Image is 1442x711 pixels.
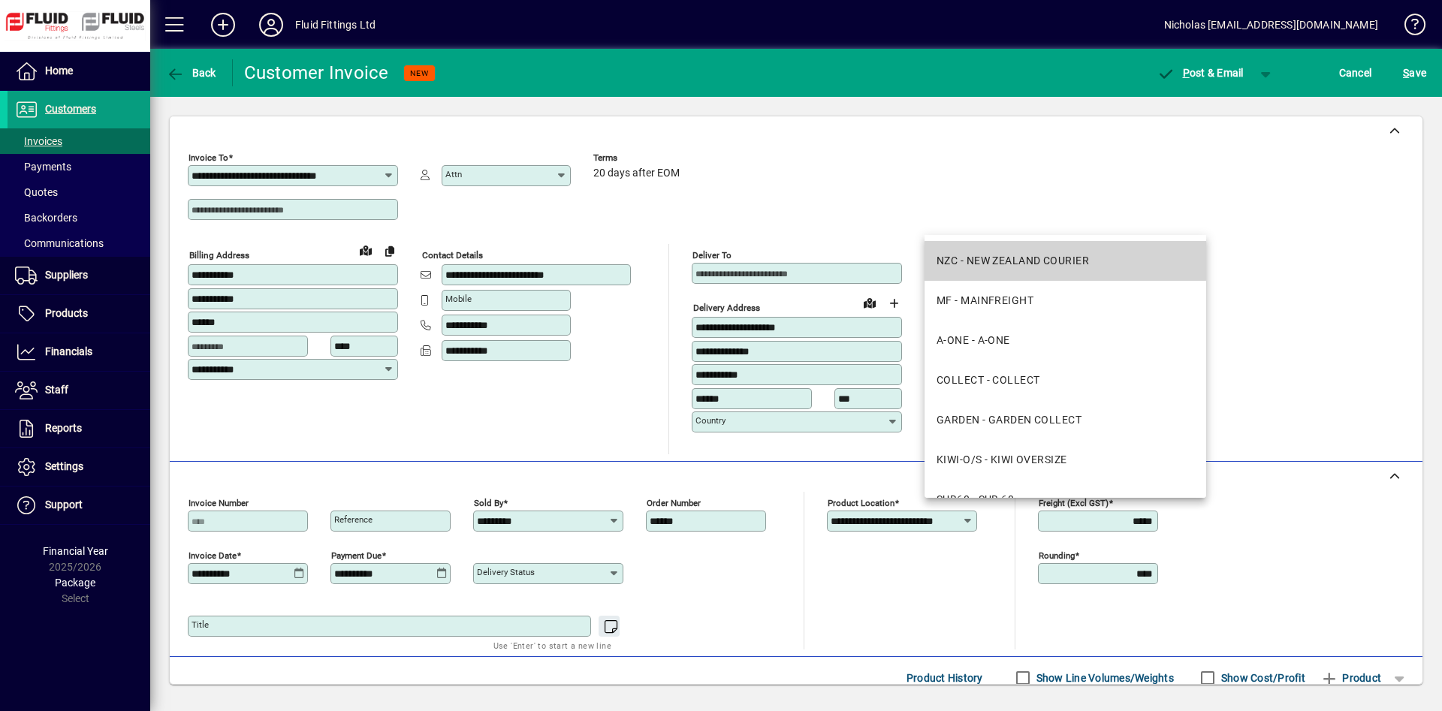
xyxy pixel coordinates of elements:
[8,128,150,154] a: Invoices
[45,65,73,77] span: Home
[900,664,989,691] button: Product History
[247,11,295,38] button: Profile
[493,637,611,654] mat-hint: Use 'Enter' to start a new line
[882,291,906,315] button: Choose address
[925,440,1206,480] mat-option: KIWI-O/S - KIWI OVERSIZE
[925,321,1206,360] mat-option: A-ONE - A-ONE
[150,59,233,86] app-page-header-button: Back
[45,307,88,319] span: Products
[858,291,882,315] a: View on map
[189,550,237,561] mat-label: Invoice date
[695,415,726,426] mat-label: Country
[937,492,1014,508] div: SUB60 - SUB 60
[45,103,96,115] span: Customers
[8,53,150,90] a: Home
[925,400,1206,440] mat-option: GARDEN - GARDEN COLLECT
[445,294,472,304] mat-label: Mobile
[925,360,1206,400] mat-option: COLLECT - COLLECT
[15,186,58,198] span: Quotes
[828,498,894,508] mat-label: Product location
[162,59,220,86] button: Back
[8,295,150,333] a: Products
[925,241,1206,281] mat-option: NZC - NEW ZEALAND COURIER
[244,61,389,85] div: Customer Invoice
[45,460,83,472] span: Settings
[192,619,209,630] mat-label: Title
[334,514,373,525] mat-label: Reference
[1033,670,1174,685] label: Show Line Volumes/Weights
[15,237,104,249] span: Communications
[8,205,150,230] a: Backorders
[8,372,150,409] a: Staff
[937,333,1010,348] div: A-ONE - A-ONE
[331,550,382,561] mat-label: Payment due
[925,480,1206,520] mat-option: SUB60 - SUB 60
[378,239,402,263] button: Copy to Delivery address
[1149,59,1251,86] button: Post & Email
[8,230,150,256] a: Communications
[45,422,82,434] span: Reports
[189,152,228,163] mat-label: Invoice To
[593,167,680,179] span: 20 days after EOM
[1403,61,1426,85] span: ave
[907,666,983,690] span: Product History
[647,498,701,508] mat-label: Order number
[477,567,535,577] mat-label: Delivery status
[295,13,376,37] div: Fluid Fittings Ltd
[45,345,92,357] span: Financials
[474,498,503,508] mat-label: Sold by
[1157,67,1244,79] span: ost & Email
[1335,59,1376,86] button: Cancel
[1320,666,1381,690] span: Product
[937,372,1039,388] div: COLLECT - COLLECT
[1399,59,1430,86] button: Save
[937,412,1081,428] div: GARDEN - GARDEN COLLECT
[166,67,216,79] span: Back
[1164,13,1378,37] div: Nicholas [EMAIL_ADDRESS][DOMAIN_NAME]
[937,253,1089,269] div: NZC - NEW ZEALAND COURIER
[1218,670,1305,685] label: Show Cost/Profit
[15,212,77,224] span: Backorders
[354,238,378,262] a: View on map
[15,135,62,147] span: Invoices
[8,257,150,294] a: Suppliers
[937,293,1033,309] div: MF - MAINFREIGHT
[1393,3,1423,52] a: Knowledge Base
[1403,67,1409,79] span: S
[937,452,1067,468] div: KIWI-O/S - KIWI OVERSIZE
[410,68,429,78] span: NEW
[45,384,68,396] span: Staff
[8,154,150,179] a: Payments
[45,269,88,281] span: Suppliers
[55,577,95,589] span: Package
[1339,61,1372,85] span: Cancel
[189,498,249,508] mat-label: Invoice number
[8,448,150,486] a: Settings
[8,179,150,205] a: Quotes
[593,153,683,163] span: Terms
[1183,67,1190,79] span: P
[1313,664,1389,691] button: Product
[1039,550,1075,561] mat-label: Rounding
[445,169,462,179] mat-label: Attn
[8,410,150,447] a: Reports
[8,333,150,371] a: Financials
[199,11,247,38] button: Add
[8,487,150,524] a: Support
[925,281,1206,321] mat-option: MF - MAINFREIGHT
[15,161,71,173] span: Payments
[692,250,732,261] mat-label: Deliver To
[45,499,83,511] span: Support
[43,545,108,557] span: Financial Year
[1039,498,1109,508] mat-label: Freight (excl GST)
